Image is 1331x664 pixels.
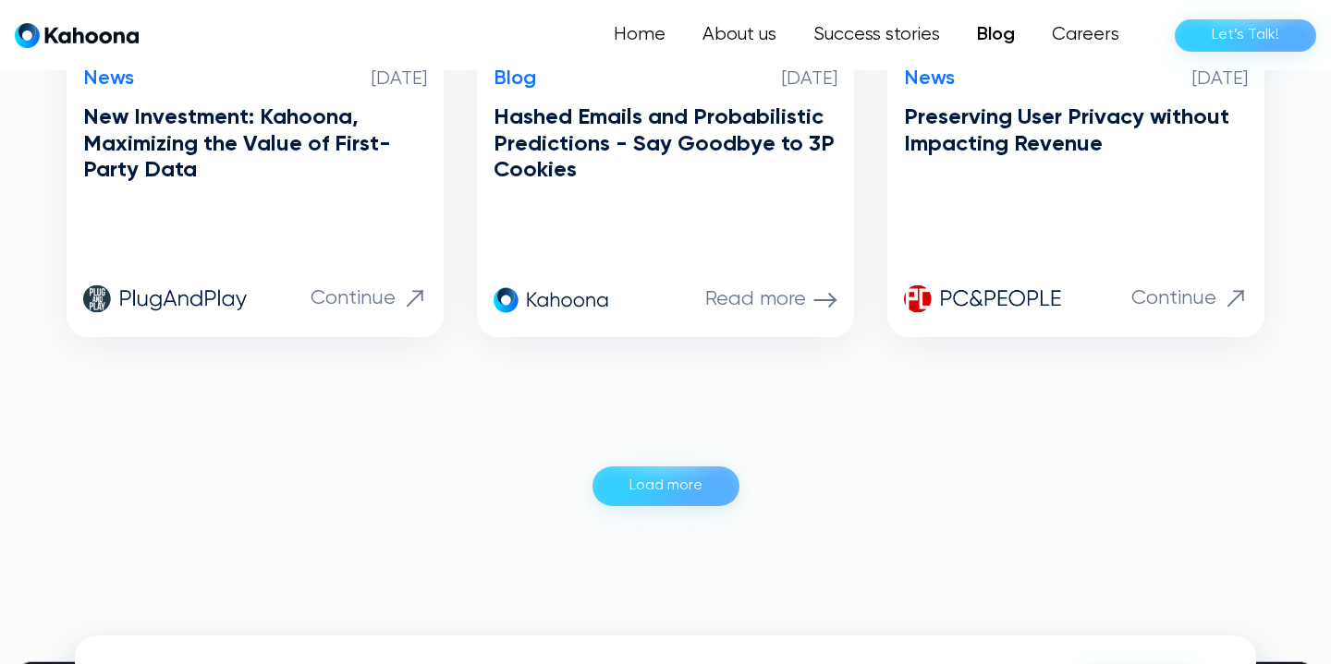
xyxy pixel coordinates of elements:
[684,17,795,54] a: About us
[595,17,684,54] a: Home
[705,287,806,311] p: Read more
[83,104,427,184] h3: New Investment: Kahoona, Maximizing the Value of First-Party Data
[494,285,610,315] img: kahoona
[629,471,702,501] div: Load more
[1131,286,1216,310] p: Continue
[83,66,134,91] p: News
[372,68,427,91] p: [DATE]
[67,466,1264,506] div: List
[904,104,1248,158] h3: Preserving User Privacy without Impacting Revenue
[904,66,955,91] p: News
[15,22,139,49] a: home
[1212,20,1279,50] div: Let’s Talk!
[1175,19,1316,52] a: Let’s Talk!
[494,104,837,184] h3: Hashed Emails and Probabilistic Predictions - Say Goodbye to 3P Cookies
[1033,17,1138,54] a: Careers
[311,286,396,310] p: Continue
[1192,68,1248,91] p: [DATE]
[592,466,739,506] a: Next Page
[795,17,959,54] a: Success stories
[494,66,536,91] p: Blog
[959,17,1033,54] a: Blog
[782,68,837,91] p: [DATE]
